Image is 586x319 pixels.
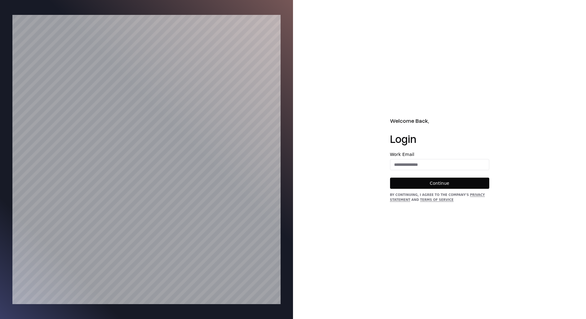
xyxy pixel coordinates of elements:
label: Work Email [390,152,489,157]
h1: Login [390,132,489,145]
h2: Welcome Back, [390,117,489,125]
div: By continuing, I agree to the Company's and [390,193,489,202]
a: Terms of Service [420,198,454,202]
button: Continue [390,178,489,189]
a: Privacy Statement [390,193,485,202]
